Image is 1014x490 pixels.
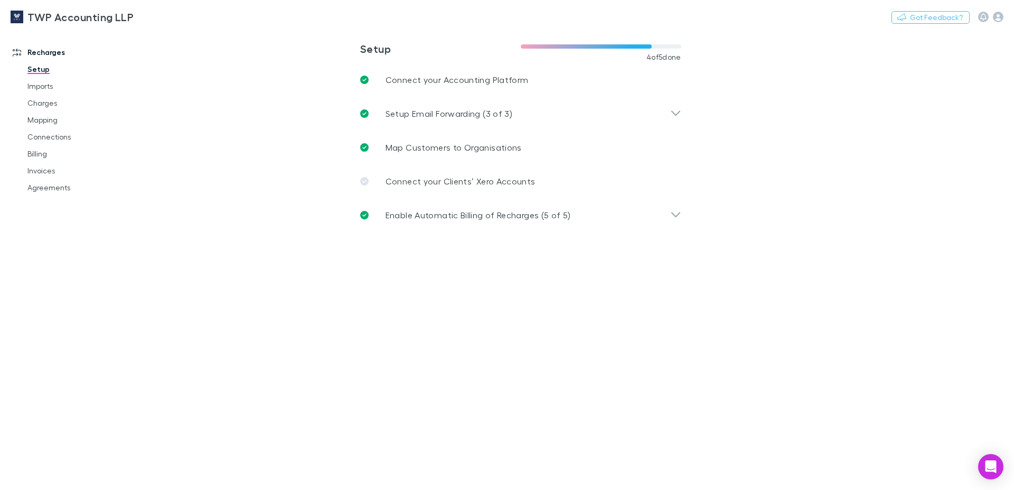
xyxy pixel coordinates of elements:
a: Billing [17,145,144,162]
div: Open Intercom Messenger [978,454,1003,479]
a: Setup [17,61,144,78]
p: Enable Automatic Billing of Recharges (5 of 5) [386,209,571,221]
p: Map Customers to Organisations [386,141,522,154]
p: Connect your Accounting Platform [386,73,529,86]
a: Map Customers to Organisations [352,131,690,164]
a: Invoices [17,162,144,179]
img: TWP Accounting LLP's Logo [11,11,23,23]
button: Got Feedback? [891,11,970,24]
h3: Setup [360,42,521,55]
span: 4 of 5 done [646,53,681,61]
a: Agreements [17,179,144,196]
a: Charges [17,95,144,112]
a: Connect your Clients’ Xero Accounts [352,164,690,198]
a: TWP Accounting LLP [4,4,140,30]
a: Mapping [17,112,144,128]
a: Connections [17,128,144,145]
div: Enable Automatic Billing of Recharges (5 of 5) [352,198,690,232]
h3: TWP Accounting LLP [27,11,134,23]
p: Setup Email Forwarding (3 of 3) [386,107,512,120]
a: Connect your Accounting Platform [352,63,690,97]
a: Imports [17,78,144,95]
a: Recharges [2,44,144,61]
div: Setup Email Forwarding (3 of 3) [352,97,690,131]
p: Connect your Clients’ Xero Accounts [386,175,536,188]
